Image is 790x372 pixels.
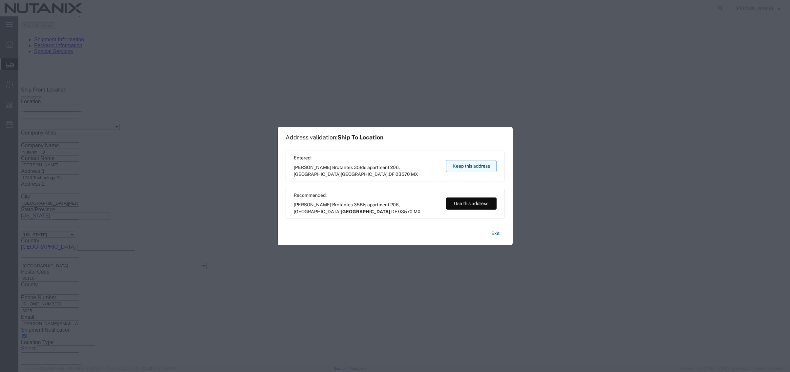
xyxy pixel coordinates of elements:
[294,192,440,199] span: Recommended:
[294,155,440,161] span: Entered:
[395,172,410,177] span: 03570
[411,172,418,177] span: MX
[486,228,505,239] button: Exit
[337,134,384,141] span: Ship To Location
[446,160,497,172] button: Keep this address
[446,197,497,210] button: Use this address
[294,201,440,215] span: [PERSON_NAME] Brotantes 35BIs apartment 206, [GEOGRAPHIC_DATA] ,
[294,164,440,178] span: [PERSON_NAME] Brotantes 35BIs apartment 206, [GEOGRAPHIC_DATA] ,
[341,209,390,214] span: [GEOGRAPHIC_DATA]
[341,172,388,177] span: [GEOGRAPHIC_DATA]
[391,209,397,214] span: DF
[286,134,384,141] h1: Address validation:
[414,209,421,214] span: MX
[389,172,395,177] span: DF
[398,209,413,214] span: 03570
